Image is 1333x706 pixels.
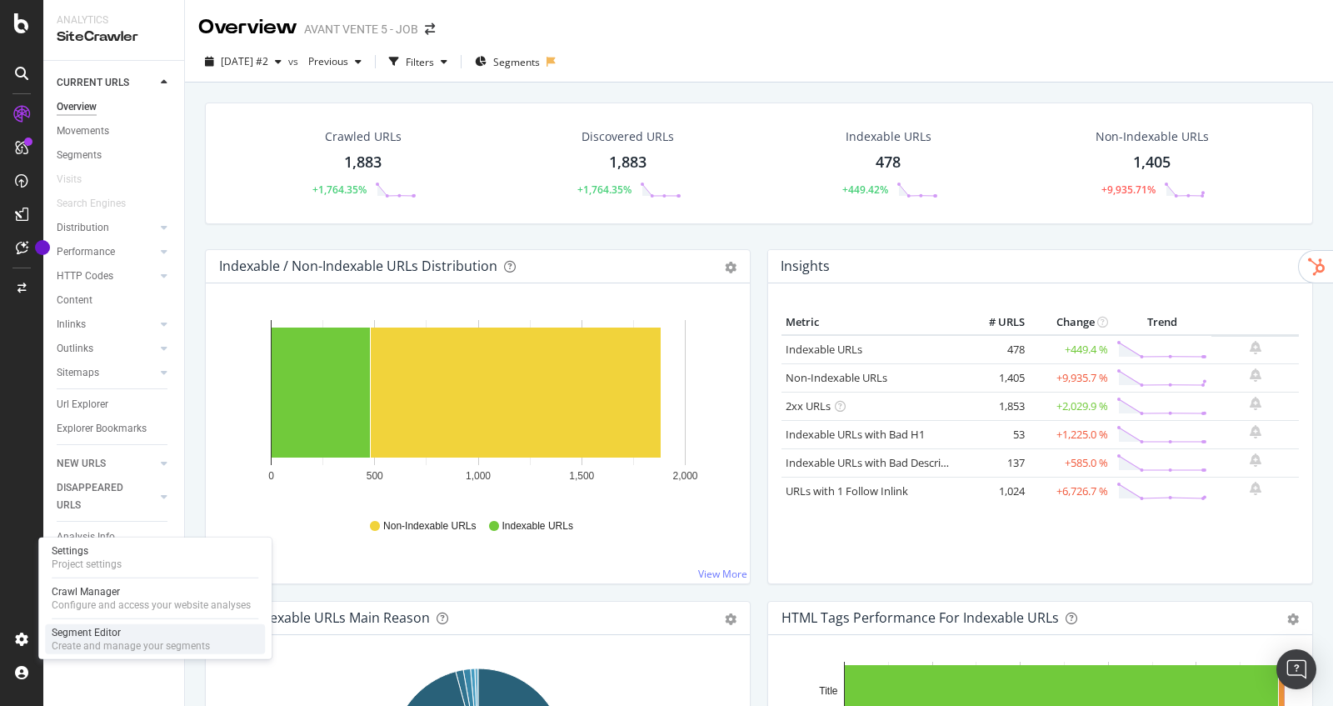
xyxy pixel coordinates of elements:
a: HTTP Codes [57,268,156,285]
a: View More [698,567,747,581]
a: Segments [57,147,172,164]
div: Content [57,292,92,309]
a: Explorer Bookmarks [57,420,172,438]
a: Visits [57,171,98,188]
a: DISAPPEARED URLS [57,479,156,514]
div: Sitemaps [57,364,99,382]
div: Segment Editor [52,626,210,639]
div: HTTP Codes [57,268,113,285]
div: gear [725,262,736,273]
a: URLs with 1 Follow Inlink [786,483,908,498]
div: Settings [52,544,122,558]
div: Distribution [57,219,109,237]
div: Discovered URLs [582,128,674,145]
button: Segments [468,48,547,75]
th: Change [1029,310,1112,335]
div: +1,764.35% [577,183,632,197]
span: Previous [302,54,348,68]
div: AVANT VENTE 5 - JOB [304,21,418,38]
div: 1,883 [609,152,647,173]
div: Project settings [52,558,122,571]
div: +9,935.71% [1101,183,1156,197]
a: Content [57,292,172,309]
div: 1,405 [1133,152,1171,173]
a: Movements [57,123,172,140]
td: 1,405 [962,363,1029,392]
div: Search Engines [57,195,126,213]
a: Indexable URLs [786,342,862,357]
a: NEW URLS [57,455,156,473]
div: Non-Indexable URLs [1096,128,1209,145]
a: Segment EditorCreate and manage your segments [45,624,265,654]
a: Crawl ManagerConfigure and access your website analyses [45,583,265,613]
text: 1,000 [466,470,491,482]
button: [DATE] #2 [198,48,288,75]
a: 2xx URLs [786,398,831,413]
div: Non-Indexable URLs Main Reason [219,609,430,626]
div: 478 [876,152,901,173]
div: CURRENT URLS [57,74,129,92]
div: Overview [57,98,97,116]
td: +585.0 % [1029,448,1112,477]
div: Indexable URLs [846,128,931,145]
div: Open Intercom Messenger [1276,649,1316,689]
div: Inlinks [57,316,86,333]
a: Performance [57,243,156,261]
th: Metric [781,310,962,335]
div: Segments [57,147,102,164]
th: Trend [1112,310,1211,335]
a: Sitemaps [57,364,156,382]
td: 1,853 [962,392,1029,420]
span: Segments [493,55,540,69]
button: Filters [382,48,454,75]
div: bell-plus [1250,482,1261,495]
text: 0 [268,470,274,482]
div: +449.42% [842,183,888,197]
td: 478 [962,335,1029,364]
th: # URLS [962,310,1029,335]
a: Non-Indexable URLs [786,370,887,385]
a: Analysis Info [57,528,172,546]
a: CURRENT URLS [57,74,156,92]
td: +2,029.9 % [1029,392,1112,420]
a: Outlinks [57,340,156,358]
a: Indexable URLs with Bad H1 [786,427,925,442]
div: bell-plus [1250,425,1261,438]
div: gear [725,613,736,625]
div: Url Explorer [57,396,108,413]
div: bell-plus [1250,453,1261,467]
svg: A chart. [219,310,737,503]
div: Performance [57,243,115,261]
a: Inlinks [57,316,156,333]
div: 1,883 [344,152,382,173]
div: Create and manage your segments [52,639,210,653]
div: +1,764.35% [312,183,367,197]
div: Configure and access your website analyses [52,598,251,612]
div: Analytics [57,13,171,28]
a: SettingsProject settings [45,543,265,573]
text: 500 [367,470,383,482]
div: arrow-right-arrow-left [425,23,435,35]
div: bell-plus [1250,397,1261,410]
div: HTML Tags Performance for Indexable URLs [781,609,1059,626]
div: bell-plus [1250,341,1261,354]
a: Overview [57,98,172,116]
td: +1,225.0 % [1029,420,1112,448]
div: DISAPPEARED URLS [57,479,141,514]
div: Tooltip anchor [35,240,50,255]
h4: Insights [781,255,830,278]
div: Crawled URLs [325,128,402,145]
div: Crawl Manager [52,585,251,598]
td: 1,024 [962,477,1029,505]
text: 2,000 [672,470,697,482]
span: Indexable URLs [502,519,573,533]
div: Indexable / Non-Indexable URLs Distribution [219,258,497,274]
td: 53 [962,420,1029,448]
a: Url Explorer [57,396,172,413]
td: 137 [962,448,1029,477]
td: +9,935.7 % [1029,363,1112,392]
div: Visits [57,171,82,188]
div: Analysis Info [57,528,115,546]
a: Indexable URLs with Bad Description [786,455,967,470]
